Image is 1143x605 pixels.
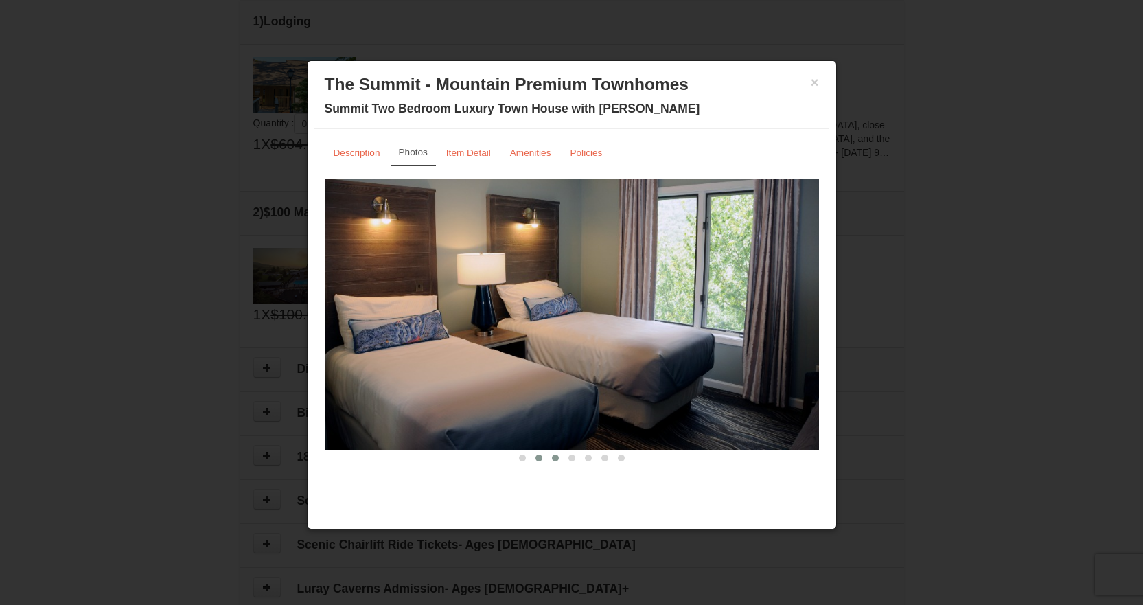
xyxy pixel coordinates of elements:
[325,102,819,115] h4: Summit Two Bedroom Luxury Town House with [PERSON_NAME]
[399,147,428,157] small: Photos
[501,139,560,166] a: Amenities
[391,139,436,166] a: Photos
[561,139,611,166] a: Policies
[325,139,389,166] a: Description
[811,76,819,89] button: ×
[570,148,602,158] small: Policies
[446,148,491,158] small: Item Detail
[437,139,500,166] a: Item Detail
[334,148,380,158] small: Description
[510,148,551,158] small: Amenities
[325,74,819,95] h3: The Summit - Mountain Premium Townhomes
[325,179,819,450] img: 18876286-203-b82bb466.png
